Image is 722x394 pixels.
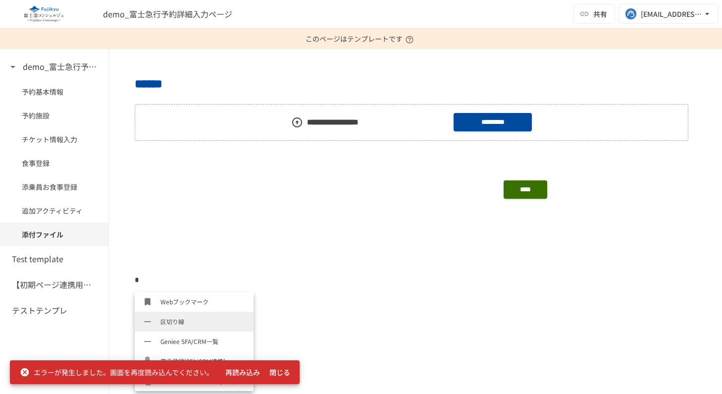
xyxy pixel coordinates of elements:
[22,181,87,192] span: 添乗員お食事登録
[135,280,138,290] div: Typeahead menu
[103,8,232,20] span: demo_富士急行予約詳細入力ページ
[22,205,87,216] span: 追加アクティビティ
[306,28,416,49] p: このページはテンプレートです
[22,86,87,97] span: 予約基本情報
[12,279,91,291] h6: 【初期ページ連携用】SFAの会社から連携
[160,317,246,326] span: 区切り線
[221,363,264,382] button: 再読み込み
[641,8,702,20] div: [EMAIL_ADDRESS][DOMAIN_NAME]
[22,229,87,240] span: 添付ファイル
[22,134,87,145] span: チケット情報入力
[23,60,102,73] h6: demo_富士急行予約詳細入力ページ
[22,110,87,121] span: 予約施設
[20,363,213,381] div: エラーが発生しました。画面を再度読み込んでください。
[619,4,718,24] button: [EMAIL_ADDRESS][DOMAIN_NAME]
[573,4,615,24] button: 共有
[22,158,87,169] span: 食事登録
[12,253,63,266] h6: Test template
[264,363,296,382] button: 閉じる
[160,297,246,306] span: Webブックマーク
[12,6,75,22] img: eQeGXtYPV2fEKIA3pizDiVdzO5gJTl2ahLbsPaD2E4R
[160,337,246,346] span: Geniee SFA/CRM一覧
[593,8,607,19] span: 共有
[160,356,246,366] span: 商品登録[SFA/CRM連携]
[12,304,67,317] h6: テストテンプレ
